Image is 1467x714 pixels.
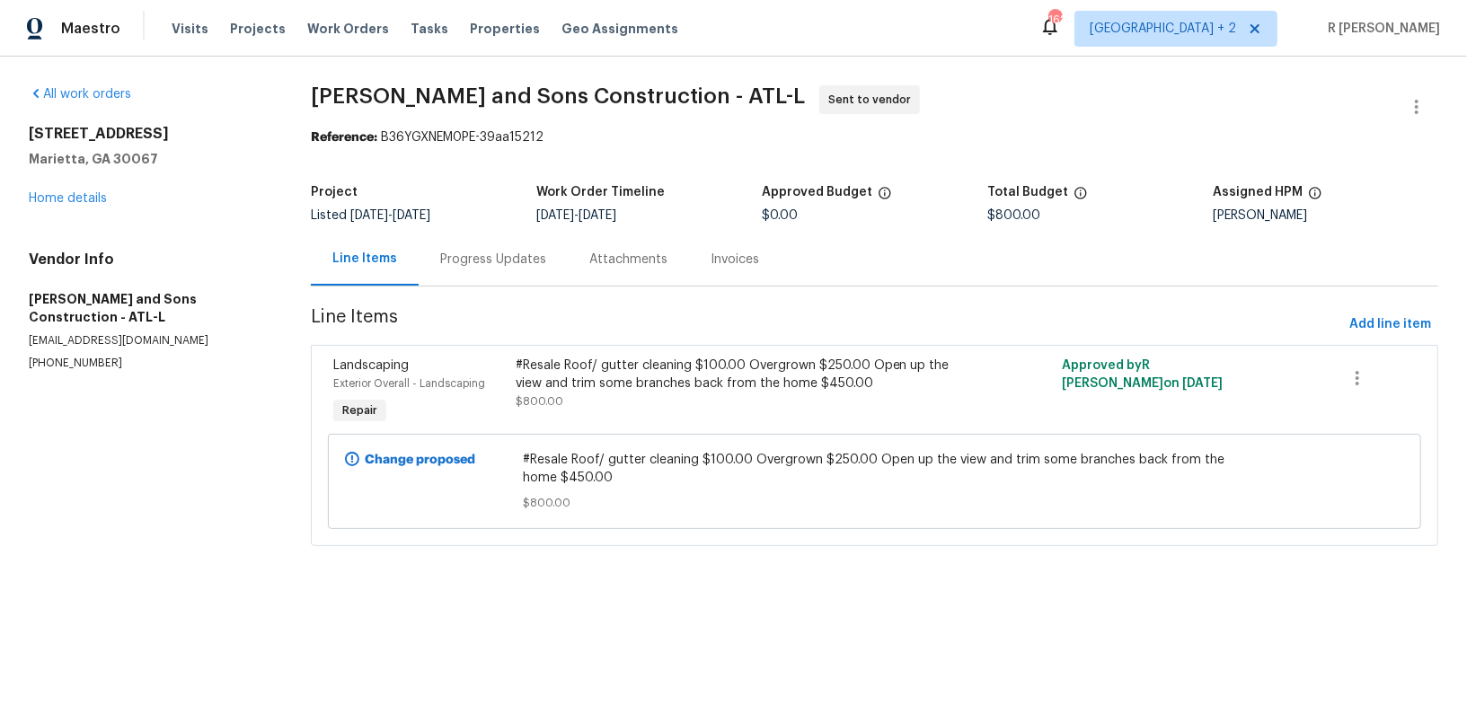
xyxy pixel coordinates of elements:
[29,88,131,101] a: All work orders
[711,251,759,269] div: Invoices
[878,186,892,209] span: The total cost of line items that have been approved by both Opendoor and the Trade Partner. This...
[470,20,540,38] span: Properties
[311,131,377,144] b: Reference:
[1308,186,1322,209] span: The hpm assigned to this work order.
[29,356,268,371] p: [PHONE_NUMBER]
[523,494,1225,512] span: $800.00
[987,209,1040,222] span: $800.00
[29,251,268,269] h4: Vendor Info
[1321,20,1440,38] span: R [PERSON_NAME]
[230,20,286,38] span: Projects
[536,209,574,222] span: [DATE]
[828,91,918,109] span: Sent to vendor
[1074,186,1088,209] span: The total cost of line items that have been proposed by Opendoor. This sum includes line items th...
[1182,377,1223,390] span: [DATE]
[29,290,268,326] h5: [PERSON_NAME] and Sons Construction - ATL-L
[1213,209,1438,222] div: [PERSON_NAME]
[523,451,1225,487] span: #Resale Roof/ gutter cleaning $100.00 Overgrown $250.00 Open up the view and trim some branches b...
[29,333,268,348] p: [EMAIL_ADDRESS][DOMAIN_NAME]
[311,128,1438,146] div: B36YGXNEM0PE-39aa15212
[172,20,208,38] span: Visits
[516,357,960,392] div: #Resale Roof/ gutter cleaning $100.00 Overgrown $250.00 Open up the view and trim some branches b...
[987,186,1068,198] h5: Total Budget
[1342,308,1438,341] button: Add line item
[1349,313,1431,336] span: Add line item
[332,250,397,268] div: Line Items
[311,209,430,222] span: Listed
[1048,11,1061,29] div: 162
[307,20,389,38] span: Work Orders
[1062,359,1223,390] span: Approved by R [PERSON_NAME] on
[311,186,358,198] h5: Project
[561,20,678,38] span: Geo Assignments
[762,186,872,198] h5: Approved Budget
[311,308,1342,341] span: Line Items
[333,359,409,372] span: Landscaping
[29,192,107,205] a: Home details
[762,209,798,222] span: $0.00
[536,209,616,222] span: -
[350,209,388,222] span: [DATE]
[61,20,120,38] span: Maestro
[536,186,665,198] h5: Work Order Timeline
[579,209,616,222] span: [DATE]
[1090,20,1236,38] span: [GEOGRAPHIC_DATA] + 2
[440,251,546,269] div: Progress Updates
[393,209,430,222] span: [DATE]
[29,125,268,143] h2: [STREET_ADDRESS]
[350,209,430,222] span: -
[589,251,667,269] div: Attachments
[1213,186,1303,198] h5: Assigned HPM
[311,85,805,107] span: [PERSON_NAME] and Sons Construction - ATL-L
[411,22,448,35] span: Tasks
[516,396,563,407] span: $800.00
[335,401,384,419] span: Repair
[333,378,485,389] span: Exterior Overall - Landscaping
[29,150,268,168] h5: Marietta, GA 30067
[365,454,475,466] b: Change proposed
